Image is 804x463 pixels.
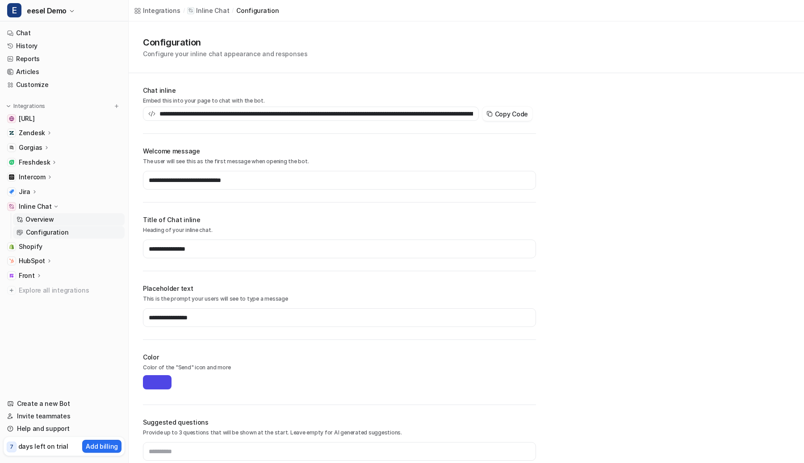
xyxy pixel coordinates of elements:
a: Overview [13,213,125,226]
img: Freshdesk [9,160,14,165]
a: Explore all integrations [4,284,125,297]
img: menu_add.svg [113,103,120,109]
a: Inline Chat [187,6,229,15]
p: Embed this into your page to chat with the bot. [143,97,536,105]
a: Reports [4,53,125,65]
p: Zendesk [19,128,45,137]
span: E [7,3,21,17]
h2: Chat inline [143,86,536,95]
a: Chat [4,27,125,39]
p: Configuration [26,228,68,237]
h2: Title of Chat inline [143,215,536,224]
p: This is the prompt your users will see to type a message [143,295,536,303]
p: Inline Chat [196,6,229,15]
p: Integrations [13,103,45,110]
a: Integrations [134,6,180,15]
img: explore all integrations [7,286,16,295]
img: Intercom [9,174,14,180]
p: Add billing [86,442,118,451]
p: 7 [10,443,13,451]
a: Articles [4,66,125,78]
span: / [183,7,185,15]
p: Jira [19,187,30,196]
p: Freshdesk [19,158,50,167]
img: Zendesk [9,130,14,136]
img: Inline Chat [9,204,14,209]
p: Inline Chat [19,202,52,211]
img: Shopify [9,244,14,249]
div: Integrations [143,6,180,15]
h2: Color [143,352,536,362]
a: History [4,40,125,52]
img: expand menu [5,103,12,109]
p: Gorgias [19,143,42,152]
h2: Welcome message [143,146,536,156]
p: Configure your inline chat appearance and responses [143,49,308,58]
img: HubSpot [9,258,14,264]
p: The user will see this as the first message when opening the bot. [143,157,536,165]
button: Integrations [4,102,48,111]
p: Provide up to 3 questions that will be shown at the start. Leave empty for AI generated suggestions. [143,429,536,437]
span: / [232,7,234,15]
a: Customize [4,79,125,91]
a: Help and support [4,422,125,435]
img: Front [9,273,14,278]
p: Color of the "Send" icon and more [143,364,536,373]
h2: Placeholder text [143,284,536,293]
p: Front [19,271,35,280]
a: Create a new Bot [4,397,125,410]
a: ShopifyShopify [4,240,125,253]
p: Heading of your inline chat. [143,226,536,234]
p: days left on trial [18,442,68,451]
p: Intercom [19,173,46,182]
a: docs.eesel.ai[URL] [4,112,125,125]
p: Overview [25,215,54,224]
button: Copy Code [482,107,532,121]
h1: Configuration [143,36,308,49]
a: Invite teammates [4,410,125,422]
span: Shopify [19,242,42,251]
a: configuration [236,6,279,15]
h2: Suggested questions [143,418,536,427]
img: docs.eesel.ai [9,116,14,121]
a: Configuration [13,226,125,239]
img: Jira [9,189,14,194]
p: HubSpot [19,256,45,265]
img: Gorgias [9,145,14,150]
span: eesel Demo [27,4,67,17]
span: [URL] [19,114,35,123]
button: Add billing [82,440,121,453]
span: Explore all integrations [19,283,121,298]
